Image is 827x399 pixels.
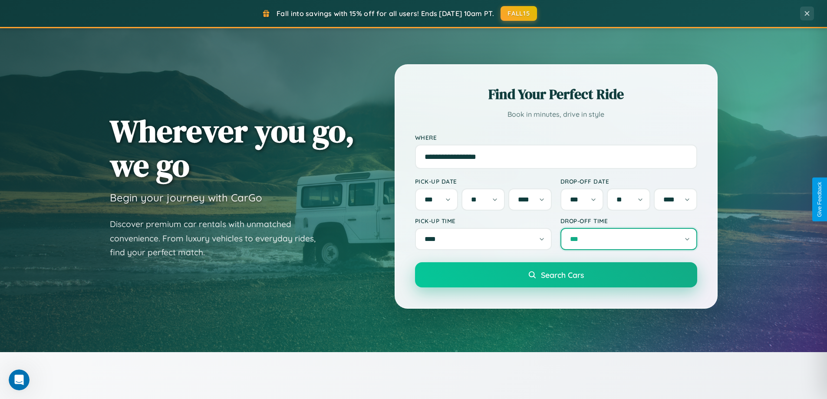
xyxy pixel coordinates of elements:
[110,217,327,260] p: Discover premium car rentals with unmatched convenience. From luxury vehicles to everyday rides, ...
[560,217,697,224] label: Drop-off Time
[110,191,262,204] h3: Begin your journey with CarGo
[110,114,355,182] h1: Wherever you go, we go
[9,369,30,390] iframe: Intercom live chat
[541,270,584,280] span: Search Cars
[415,108,697,121] p: Book in minutes, drive in style
[415,262,697,287] button: Search Cars
[415,217,552,224] label: Pick-up Time
[415,178,552,185] label: Pick-up Date
[560,178,697,185] label: Drop-off Date
[277,9,494,18] span: Fall into savings with 15% off for all users! Ends [DATE] 10am PT.
[415,134,697,141] label: Where
[415,85,697,104] h2: Find Your Perfect Ride
[817,182,823,217] div: Give Feedback
[501,6,537,21] button: FALL15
